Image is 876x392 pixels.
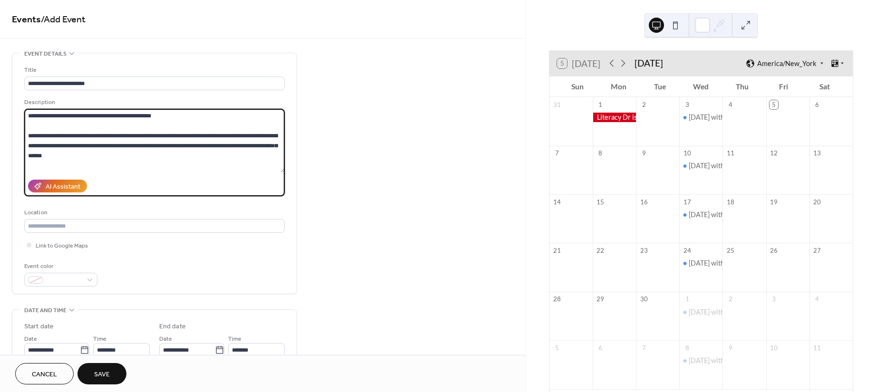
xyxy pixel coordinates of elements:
div: 25 [726,247,735,255]
div: 8 [683,344,691,352]
div: [DATE] with Literacy Dr [689,161,760,171]
div: Literacy Dr is closed for Labor Day [593,113,636,122]
div: 13 [813,149,821,158]
div: 12 [770,149,778,158]
div: 28 [553,295,561,304]
div: 19 [770,198,778,206]
div: 1 [596,100,605,109]
div: 3 [770,295,778,304]
div: Sat [804,76,845,97]
div: 14 [553,198,561,206]
div: 30 [639,295,648,304]
div: 5 [770,100,778,109]
div: 2 [726,295,735,304]
div: 6 [596,344,605,352]
div: [DATE] [635,57,663,70]
span: Event details [24,49,67,59]
div: 4 [813,295,821,304]
div: Event color [24,261,96,271]
div: 2 [639,100,648,109]
span: / Add Event [41,10,86,29]
button: AI Assistant [28,180,87,192]
div: 3 [683,100,691,109]
div: 18 [726,198,735,206]
div: 9 [639,149,648,158]
span: Cancel [32,370,57,380]
div: [DATE] with Literacy Dr [689,258,760,268]
div: Wednesday with Literacy Dr [679,307,722,317]
div: [DATE] with Literacy Dr [689,356,760,365]
div: 17 [683,198,691,206]
div: 9 [726,344,735,352]
div: 10 [683,149,691,158]
div: 31 [553,100,561,109]
div: Title [24,65,283,75]
div: 5 [553,344,561,352]
div: 24 [683,247,691,255]
div: 7 [639,344,648,352]
span: Time [228,334,241,344]
div: Wednesday with Literacy Dr [679,113,722,122]
div: 23 [639,247,648,255]
div: [DATE] with Literacy Dr [689,113,760,122]
div: End date [159,322,186,332]
div: [DATE] with Literacy Dr [689,307,760,317]
span: Link to Google Maps [36,241,88,251]
div: 6 [813,100,821,109]
div: Wednesday with Literacy Dr [679,356,722,365]
button: Save [77,363,126,384]
div: Tue [639,76,681,97]
div: Start date [24,322,54,332]
div: 4 [726,100,735,109]
div: 11 [813,344,821,352]
div: Wed [681,76,722,97]
div: Description [24,97,283,107]
span: Date [24,334,37,344]
span: America/New_York [757,60,817,67]
div: Location [24,208,283,218]
div: 15 [596,198,605,206]
span: Time [93,334,106,344]
div: Sun [557,76,598,97]
span: Save [94,370,110,380]
button: Cancel [15,363,74,384]
div: Wednesday with Literacy Dr [679,210,722,220]
div: 8 [596,149,605,158]
a: Events [12,10,41,29]
span: Date [159,334,172,344]
div: 21 [553,247,561,255]
div: 16 [639,198,648,206]
div: 26 [770,247,778,255]
div: 10 [770,344,778,352]
span: Date and time [24,306,67,316]
div: [DATE] with Literacy Dr [689,210,760,220]
div: Thu [722,76,763,97]
div: 27 [813,247,821,255]
div: Mon [598,76,639,97]
div: 1 [683,295,691,304]
div: 22 [596,247,605,255]
div: AI Assistant [46,182,80,192]
div: Wednesday with Literacy Dr [679,258,722,268]
div: Wednesday with Literacy Dr [679,161,722,171]
div: 7 [553,149,561,158]
div: 20 [813,198,821,206]
div: 11 [726,149,735,158]
div: 29 [596,295,605,304]
div: Fri [763,76,804,97]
